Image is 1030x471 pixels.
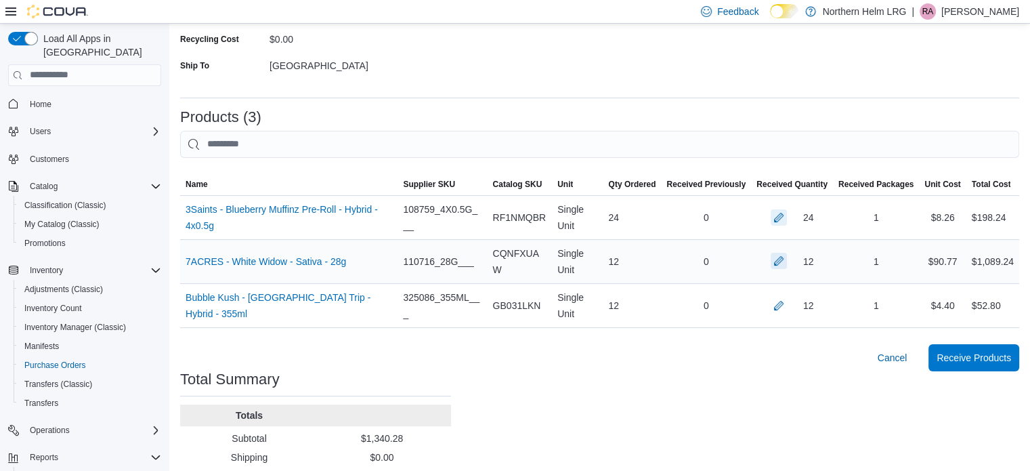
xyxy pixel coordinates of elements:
[180,173,398,195] button: Name
[270,28,451,45] div: $0.00
[661,204,751,231] div: 0
[878,351,907,365] span: Cancel
[833,292,919,319] div: 1
[803,209,814,226] div: 24
[838,179,914,190] span: Received Packages
[24,422,75,438] button: Operations
[19,197,112,213] a: Classification (Classic)
[3,149,167,169] button: Customers
[972,179,1011,190] span: Total Cost
[14,234,167,253] button: Promotions
[38,32,161,59] span: Load All Apps in [GEOGRAPHIC_DATA]
[14,375,167,394] button: Transfers (Classic)
[24,178,161,194] span: Catalog
[186,451,313,464] p: Shipping
[24,341,59,352] span: Manifests
[919,204,966,231] div: $8.26
[19,357,91,373] a: Purchase Orders
[493,209,546,226] span: RF1NMQBR
[24,123,56,140] button: Users
[398,173,487,195] button: Supplier SKU
[937,351,1011,365] span: Receive Products
[24,200,106,211] span: Classification (Classic)
[3,261,167,280] button: Inventory
[24,360,86,371] span: Purchase Orders
[924,179,960,190] span: Unit Cost
[493,298,541,314] span: GB031LKN
[24,123,161,140] span: Users
[919,248,966,275] div: $90.77
[941,3,1019,20] p: [PERSON_NAME]
[717,5,758,18] span: Feedback
[14,280,167,299] button: Adjustments (Classic)
[552,240,603,283] div: Single Unit
[928,344,1019,371] button: Receive Products
[823,3,907,20] p: Northern Helm LRG
[911,3,914,20] p: |
[19,216,105,232] a: My Catalog (Classic)
[30,452,58,463] span: Reports
[24,449,64,466] button: Reports
[19,300,161,316] span: Inventory Count
[24,284,103,295] span: Adjustments (Classic)
[19,357,161,373] span: Purchase Orders
[803,253,814,270] div: 12
[803,298,814,314] div: 12
[30,425,70,436] span: Operations
[833,204,919,231] div: 1
[30,99,51,110] span: Home
[27,5,88,18] img: Cova
[661,292,751,319] div: 0
[14,356,167,375] button: Purchase Orders
[19,197,161,213] span: Classification (Classic)
[186,201,392,234] a: 3Saints - Blueberry Muffinz Pre-Roll - Hybrid - 4x0.5g
[19,319,161,335] span: Inventory Manager (Classic)
[493,245,547,278] span: CQNFXUAW
[19,395,64,411] a: Transfers
[872,344,913,371] button: Cancel
[180,109,261,125] h3: Products (3)
[488,173,553,195] button: Catalog SKU
[14,299,167,318] button: Inventory Count
[972,253,1014,270] div: $1,089.24
[661,248,751,275] div: 0
[24,96,57,112] a: Home
[14,394,167,413] button: Transfers
[603,292,661,319] div: 12
[552,284,603,327] div: Single Unit
[19,281,161,298] span: Adjustments (Classic)
[3,448,167,467] button: Reports
[552,196,603,239] div: Single Unit
[972,298,1001,314] div: $52.80
[14,215,167,234] button: My Catalog (Classic)
[24,151,74,167] a: Customers
[920,3,936,20] div: Rhiannon Adams
[24,322,126,333] span: Inventory Manager (Classic)
[493,179,542,190] span: Catalog SKU
[186,432,313,445] p: Subtotal
[603,248,661,275] div: 12
[3,122,167,141] button: Users
[19,300,87,316] a: Inventory Count
[756,179,828,190] span: Received Quantity
[24,379,92,390] span: Transfers (Classic)
[24,422,161,438] span: Operations
[24,178,63,194] button: Catalog
[24,238,66,249] span: Promotions
[403,179,455,190] span: Supplier SKU
[3,94,167,114] button: Home
[186,409,313,422] p: Totals
[30,126,51,137] span: Users
[14,337,167,356] button: Manifests
[403,253,473,270] span: 110716_28G___
[770,18,771,19] span: Dark Mode
[318,432,446,445] p: $1,340.28
[922,3,934,20] span: RA
[3,177,167,196] button: Catalog
[608,179,656,190] span: Qty Ordered
[180,371,280,388] h3: Total Summary
[19,319,131,335] a: Inventory Manager (Classic)
[19,338,64,354] a: Manifests
[403,201,481,234] span: 108759_4X0.5G___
